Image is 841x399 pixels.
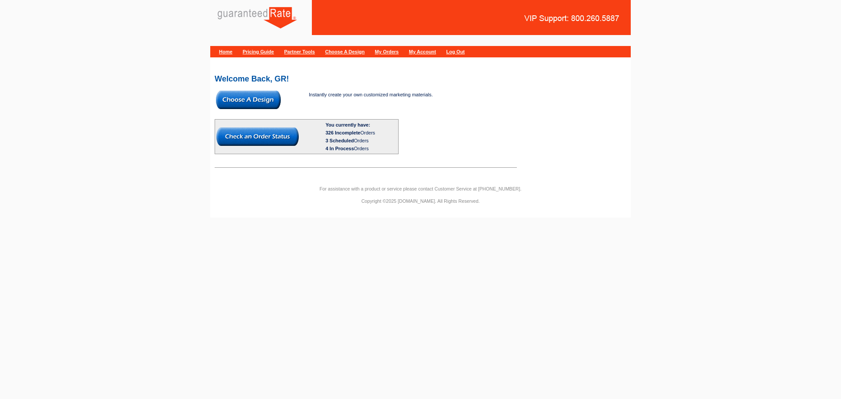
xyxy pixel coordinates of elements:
[325,122,370,127] b: You currently have:
[243,49,274,54] a: Pricing Guide
[325,138,354,143] span: 3 Scheduled
[375,49,399,54] a: My Orders
[309,92,433,97] span: Instantly create your own customized marketing materials.
[325,49,364,54] a: Choose A Design
[216,91,281,109] img: button-choose-design.gif
[325,146,354,151] span: 4 In Process
[210,197,631,205] p: Copyright ©2025 [DOMAIN_NAME]. All Rights Reserved.
[284,49,315,54] a: Partner Tools
[215,75,626,83] h2: Welcome Back, GR!
[216,127,299,146] img: button-check-order-status.gif
[325,129,397,152] div: Orders Orders Orders
[219,49,233,54] a: Home
[446,49,465,54] a: Log Out
[210,185,631,193] p: For assistance with a product or service please contact Customer Service at [PHONE_NUMBER].
[325,130,360,135] span: 326 Incomplete
[409,49,436,54] a: My Account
